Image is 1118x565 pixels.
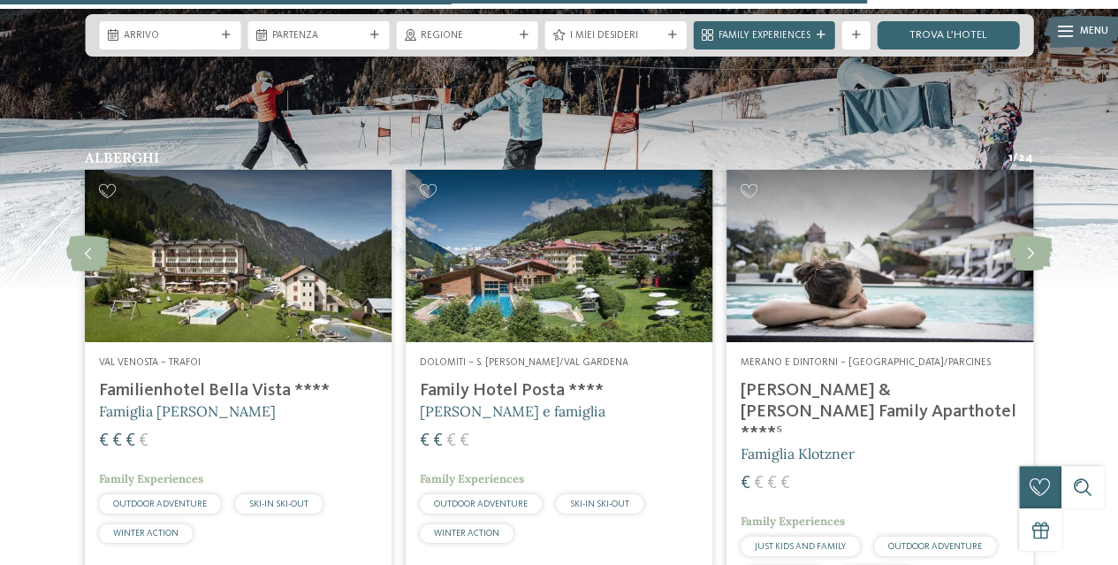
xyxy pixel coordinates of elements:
span: / [1013,150,1018,166]
span: € [754,475,764,492]
span: 1 [1008,150,1013,166]
span: € [99,432,109,450]
span: € [460,432,469,450]
a: trova l’hotel [878,21,1019,50]
span: Family Experiences [99,471,203,486]
span: Family Experiences [741,514,845,529]
span: WINTER ACTION [113,529,179,538]
h4: [PERSON_NAME] & [PERSON_NAME] Family Aparthotel ****ˢ [741,380,1019,444]
span: Famiglia Klotzner [741,445,855,462]
span: Regione [421,29,513,43]
span: [PERSON_NAME] e famiglia [420,402,605,420]
span: SKI-IN SKI-OUT [570,500,629,508]
span: € [420,432,430,450]
span: SKI-IN SKI-OUT [249,500,308,508]
span: Merano e dintorni – [GEOGRAPHIC_DATA]/Parcines [741,357,991,368]
span: Family Experiences [719,29,810,43]
span: € [780,475,790,492]
img: Hotel sulle piste da sci per bambini: divertimento senza confini [726,170,1033,342]
span: € [433,432,443,450]
span: 24 [1018,150,1033,166]
span: OUTDOOR ADVENTURE [434,500,528,508]
span: Alberghi [85,149,159,166]
span: € [767,475,777,492]
span: Arrivo [124,29,216,43]
span: Partenza [272,29,364,43]
span: € [741,475,750,492]
span: Famiglia [PERSON_NAME] [99,402,276,420]
img: Hotel sulle piste da sci per bambini: divertimento senza confini [406,170,712,342]
span: Family Experiences [420,471,524,486]
img: Hotel sulle piste da sci per bambini: divertimento senza confini [85,170,392,342]
span: € [446,432,456,450]
span: I miei desideri [570,29,662,43]
span: OUTDOOR ADVENTURE [888,542,982,551]
span: Val Venosta – Trafoi [99,357,201,368]
span: € [125,432,135,450]
span: € [112,432,122,450]
span: Dolomiti – S. [PERSON_NAME]/Val Gardena [420,357,628,368]
span: JUST KIDS AND FAMILY [755,542,846,551]
h4: Family Hotel Posta **** [420,380,698,401]
span: OUTDOOR ADVENTURE [113,500,207,508]
h4: Familienhotel Bella Vista **** [99,380,377,401]
span: WINTER ACTION [434,529,499,538]
span: € [139,432,148,450]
